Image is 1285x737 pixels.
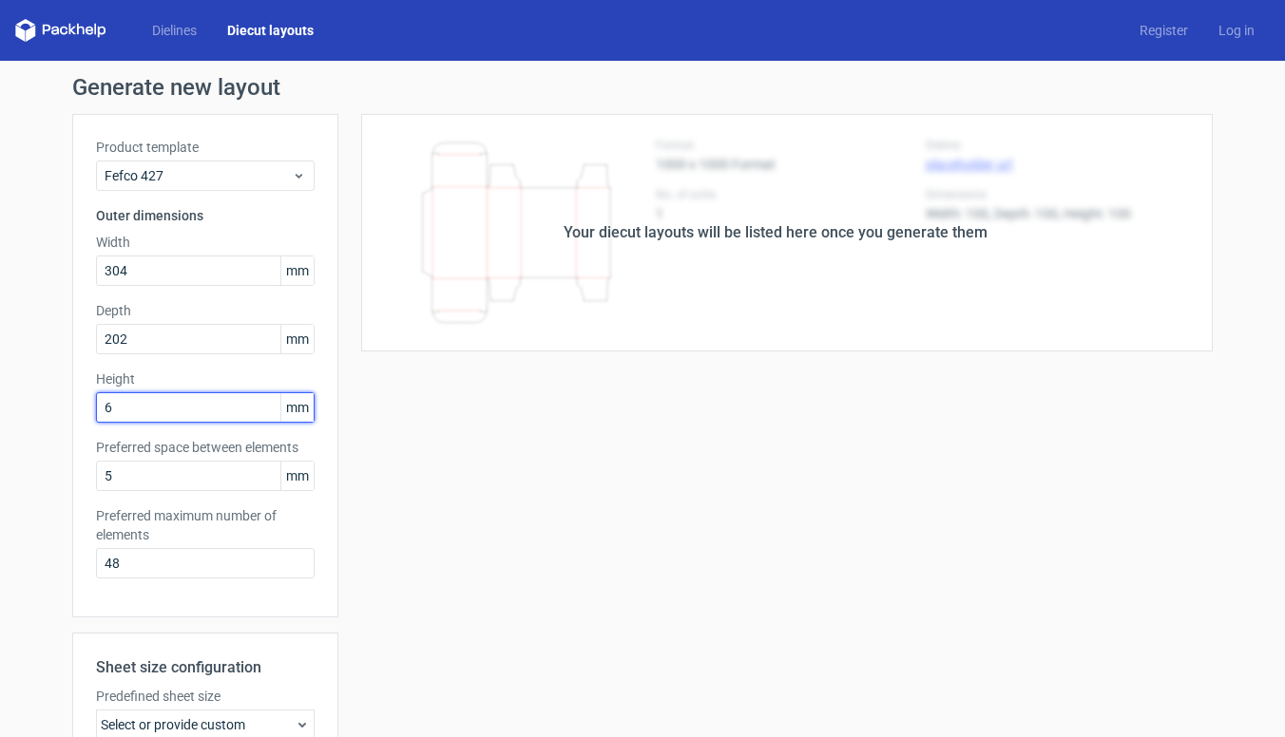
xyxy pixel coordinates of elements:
[96,301,315,320] label: Depth
[105,166,292,185] span: Fefco 427
[212,21,329,40] a: Diecut layouts
[96,438,315,457] label: Preferred space between elements
[96,506,315,544] label: Preferred maximum number of elements
[280,256,314,285] span: mm
[72,76,1213,99] h1: Generate new layout
[96,687,315,706] label: Predefined sheet size
[96,233,315,252] label: Width
[96,369,315,388] label: Height
[280,462,314,490] span: mm
[280,393,314,422] span: mm
[137,21,212,40] a: Dielines
[96,656,315,679] h2: Sheet size configuration
[1203,21,1270,40] a: Log in
[564,221,988,244] div: Your diecut layouts will be listed here once you generate them
[280,325,314,353] span: mm
[1124,21,1203,40] a: Register
[96,206,315,225] h3: Outer dimensions
[96,138,315,157] label: Product template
